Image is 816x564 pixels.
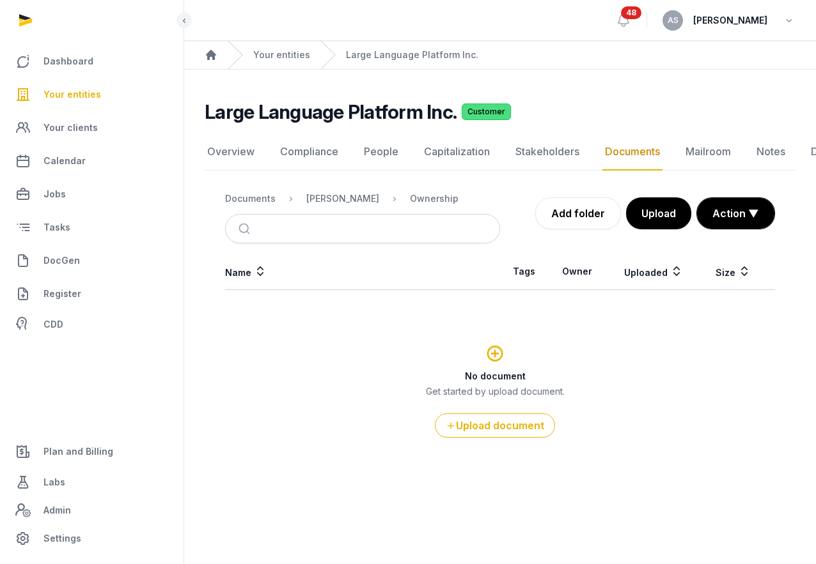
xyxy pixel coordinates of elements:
[410,192,459,205] div: Ownership
[668,17,679,24] span: AS
[500,254,548,290] th: Tags
[421,133,492,171] a: Capitalization
[10,146,173,176] a: Calendar
[535,197,621,229] a: Add folder
[43,253,80,268] span: DocGen
[253,49,310,61] a: Your entities
[548,254,606,290] th: Owner
[43,503,71,518] span: Admin
[693,13,767,28] span: [PERSON_NAME]
[43,120,98,135] span: Your clients
[626,197,691,229] button: Upload
[43,220,70,235] span: Tasks
[184,41,816,70] nav: Breadcrumb
[602,133,663,171] a: Documents
[361,133,401,171] a: People
[10,498,173,523] a: Admin
[231,215,261,243] button: Submit
[663,10,683,31] button: AS
[10,467,173,498] a: Labs
[306,192,379,205] div: [PERSON_NAME]
[435,413,555,438] button: Upload document
[513,133,582,171] a: Stakeholders
[10,278,173,309] a: Register
[225,192,276,205] div: Documents
[205,133,796,171] nav: Tabs
[701,254,765,290] th: Size
[10,436,173,467] a: Plan and Billing
[43,54,93,69] span: Dashboard
[43,153,86,169] span: Calendar
[10,312,173,337] a: CDD
[462,103,511,120] span: Customer
[226,370,765,383] h3: No document
[43,444,113,459] span: Plan and Billing
[43,187,66,202] span: Jobs
[278,133,341,171] a: Compliance
[10,179,173,210] a: Jobs
[43,475,65,490] span: Labs
[226,385,765,398] p: Get started by upload document.
[43,286,81,301] span: Register
[225,183,500,214] nav: Breadcrumb
[346,49,478,61] a: Large Language Platform Inc.
[621,6,641,19] span: 48
[10,212,173,243] a: Tasks
[43,531,81,546] span: Settings
[43,317,63,332] span: CDD
[697,198,774,229] button: Action ▼
[606,254,701,290] th: Uploaded
[754,133,788,171] a: Notes
[10,79,173,110] a: Your entities
[225,254,500,290] th: Name
[10,46,173,77] a: Dashboard
[205,133,257,171] a: Overview
[683,133,734,171] a: Mailroom
[10,112,173,143] a: Your clients
[10,523,173,554] a: Settings
[205,100,457,123] h2: Large Language Platform Inc.
[10,245,173,276] a: DocGen
[43,87,101,102] span: Your entities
